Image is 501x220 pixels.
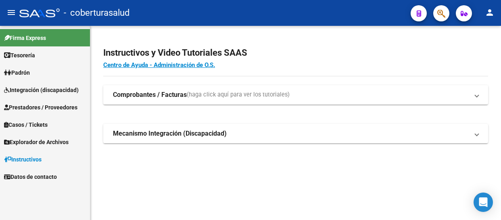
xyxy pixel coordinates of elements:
span: (haga click aquí para ver los tutoriales) [187,90,290,99]
span: Firma Express [4,34,46,42]
div: Open Intercom Messenger [474,193,493,212]
strong: Mecanismo Integración (Discapacidad) [113,129,227,138]
span: Datos de contacto [4,172,57,181]
mat-icon: menu [6,8,16,17]
span: Integración (discapacidad) [4,86,79,94]
mat-icon: person [485,8,495,17]
mat-expansion-panel-header: Mecanismo Integración (Discapacidad) [103,124,488,143]
mat-expansion-panel-header: Comprobantes / Facturas(haga click aquí para ver los tutoriales) [103,85,488,105]
span: Explorador de Archivos [4,138,69,147]
span: Padrón [4,68,30,77]
a: Centro de Ayuda - Administración de O.S. [103,61,215,69]
h2: Instructivos y Video Tutoriales SAAS [103,45,488,61]
span: Tesorería [4,51,35,60]
span: - coberturasalud [64,4,129,22]
span: Instructivos [4,155,42,164]
strong: Comprobantes / Facturas [113,90,187,99]
span: Casos / Tickets [4,120,48,129]
span: Prestadores / Proveedores [4,103,77,112]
